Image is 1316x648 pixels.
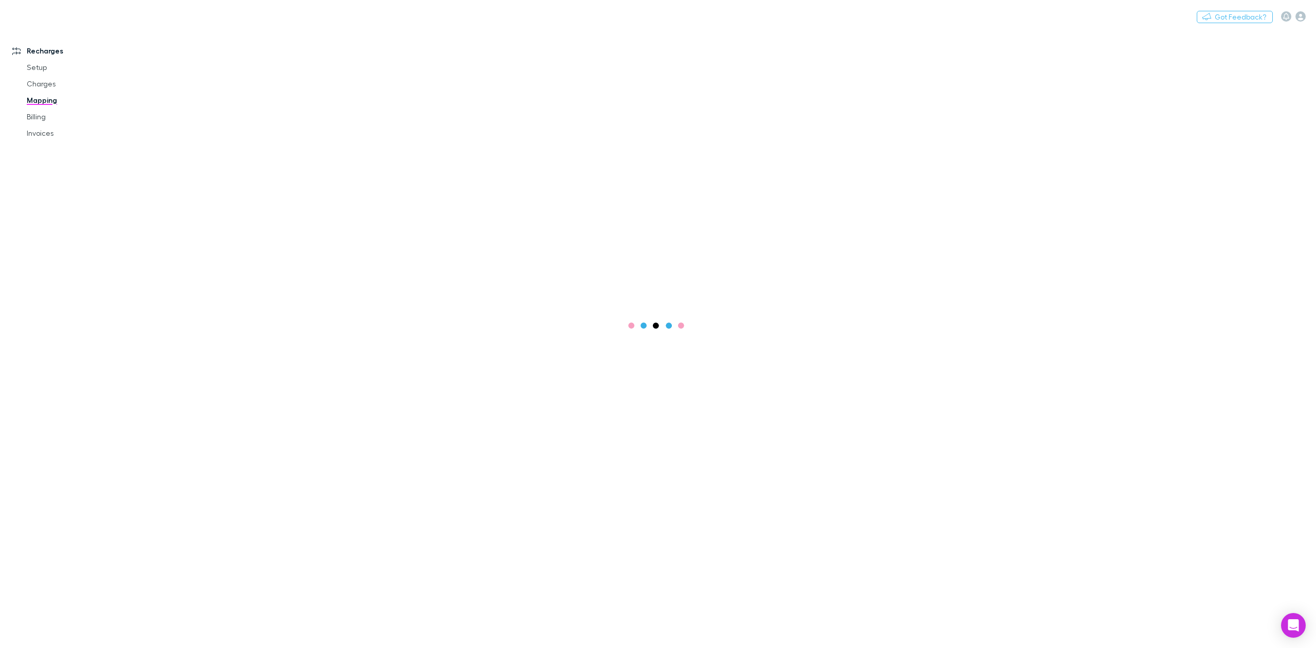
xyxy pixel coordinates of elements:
[16,59,147,76] a: Setup
[16,76,147,92] a: Charges
[1197,11,1273,23] button: Got Feedback?
[16,109,147,125] a: Billing
[2,43,147,59] a: Recharges
[16,125,147,141] a: Invoices
[16,92,147,109] a: Mapping
[1281,613,1306,638] div: Open Intercom Messenger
